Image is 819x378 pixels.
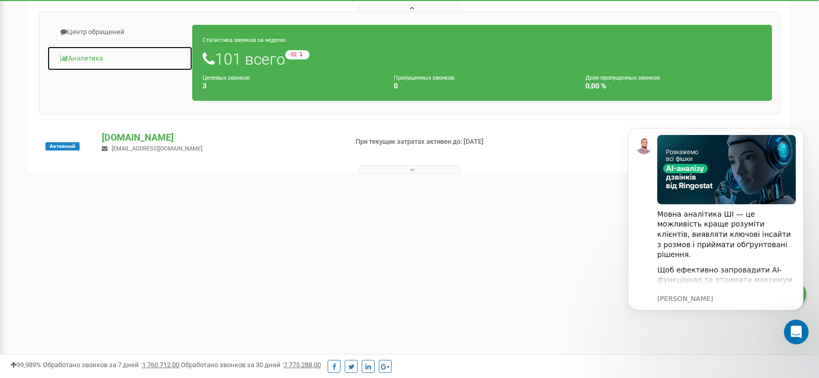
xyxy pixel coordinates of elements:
[47,46,193,71] a: Аналитика
[45,142,80,150] span: Активный
[203,82,379,90] h4: 3
[585,82,762,90] h4: 0,00 %
[394,74,454,81] small: Пропущенных звонков
[203,37,286,43] small: Статистика звонков за неделю
[203,74,250,81] small: Целевых звонков
[284,361,321,369] u: 7 775 288,00
[394,82,570,90] h4: 0
[142,361,179,369] u: 1 760 712,00
[285,50,310,59] small: -32
[181,361,321,369] span: Обработано звонков за 30 дней :
[10,361,41,369] span: 99,989%
[784,320,809,344] iframe: Intercom live chat
[612,113,819,350] iframe: Intercom notifications повідомлення
[43,361,179,369] span: Обработано звонков за 7 дней :
[47,20,193,45] a: Центр обращений
[585,74,660,81] small: Доля пропущенных звонков
[112,145,203,152] span: [EMAIL_ADDRESS][DOMAIN_NAME]
[356,137,529,147] p: При текущих затратах активен до: [DATE]
[102,131,338,144] p: [DOMAIN_NAME]
[203,50,762,68] h1: 101 всего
